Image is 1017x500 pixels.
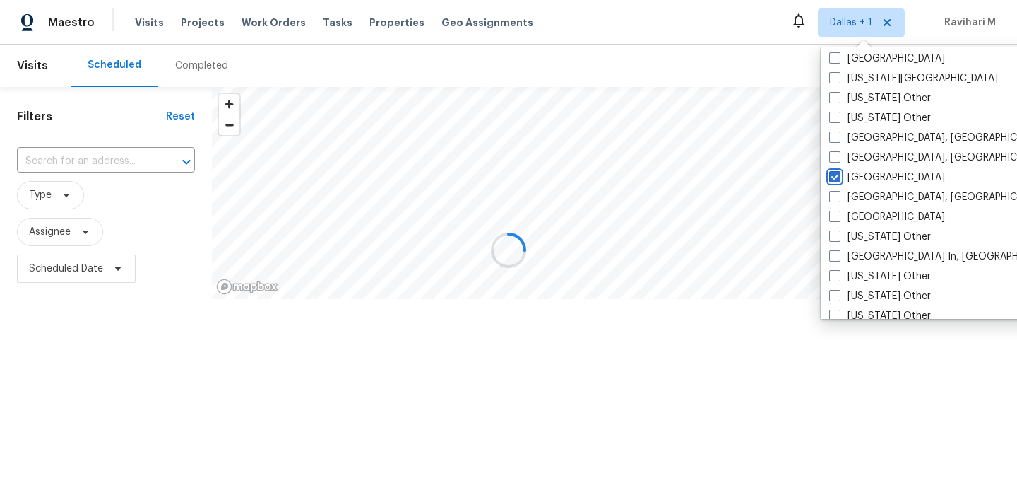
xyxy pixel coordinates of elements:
label: [US_STATE] Other [829,230,931,244]
button: Zoom in [219,94,239,115]
label: [GEOGRAPHIC_DATA] [829,52,945,66]
label: [US_STATE] Other [829,309,931,323]
span: Zoom out [219,115,239,135]
a: Mapbox homepage [216,279,278,295]
label: [GEOGRAPHIC_DATA] [829,170,945,185]
label: [US_STATE] Other [829,111,931,125]
button: Zoom out [219,115,239,135]
label: [US_STATE] Other [829,289,931,303]
label: [US_STATE][GEOGRAPHIC_DATA] [829,71,998,86]
label: [GEOGRAPHIC_DATA] [829,210,945,224]
label: [US_STATE] Other [829,91,931,105]
label: [US_STATE] Other [829,269,931,284]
